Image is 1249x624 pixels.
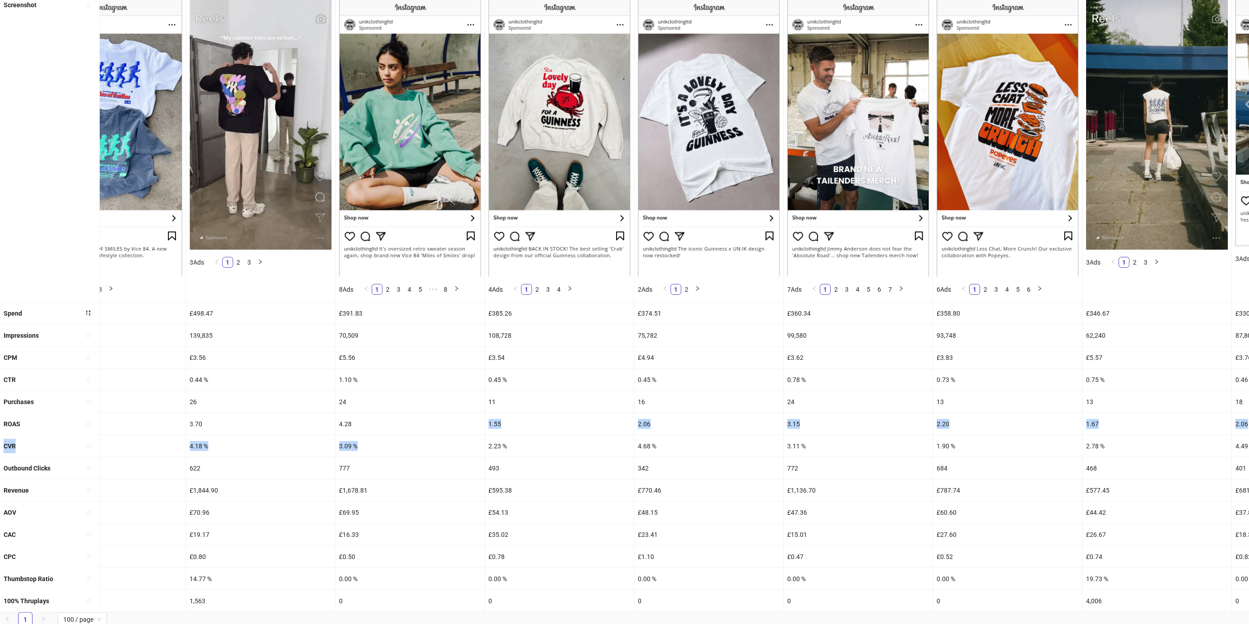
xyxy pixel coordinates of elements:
li: 2 [532,284,543,295]
div: 0.73 % [933,369,1082,391]
b: Outbound Clicks [4,465,51,472]
a: 2 [682,284,692,294]
li: 2 [233,257,244,268]
div: £69.95 [336,502,485,523]
div: 24 [336,391,485,413]
li: Next Page [255,257,266,268]
div: 0.00 % [37,568,186,590]
li: Next Page [1151,257,1162,268]
a: 2 [981,284,991,294]
button: right [1151,257,1162,268]
a: 3 [992,284,1002,294]
span: right [108,286,114,291]
b: Impressions [4,332,39,339]
span: 3 Ads [190,259,204,266]
div: £0.50 [336,546,485,568]
li: 1 [223,257,233,268]
span: sort-ascending [85,332,92,338]
li: 3 [842,284,853,295]
div: £3.56 [186,347,335,368]
a: 3 [394,284,404,294]
span: sort-ascending [85,531,92,538]
div: 4.28 [336,413,485,435]
a: 2 [1130,257,1140,267]
div: £35.02 [485,524,634,545]
a: 3 [245,257,255,267]
span: right [454,286,460,291]
li: 2 [383,284,394,295]
span: left [513,286,519,291]
div: £770.46 [635,480,784,501]
span: left [961,286,967,291]
b: Thumbstop Ratio [4,575,53,582]
span: left [214,259,220,265]
div: 3.11 % [784,435,933,457]
span: sort-descending [85,310,92,316]
a: 1 [372,284,382,294]
div: £19.17 [186,524,335,545]
span: sort-ascending [85,443,92,449]
div: 0 [336,590,485,612]
a: 3 [543,284,553,294]
div: 0.78 % [784,369,933,391]
li: 3 [95,284,106,295]
li: 4 [853,284,864,295]
span: left [364,286,369,291]
div: £346.67 [1083,303,1232,324]
div: £498.47 [186,303,335,324]
a: 6 [875,284,885,294]
div: 4,006 [1083,590,1232,612]
li: Previous Page [959,284,970,295]
div: £60.60 [933,502,1082,523]
b: CPM [4,354,17,361]
li: 8 [441,284,451,295]
div: £15.01 [784,524,933,545]
div: 2.04 [37,413,186,435]
div: 0 [635,590,784,612]
a: 1 [671,284,681,294]
li: 4 [554,284,565,295]
div: £0.74 [1083,546,1232,568]
button: left [511,284,521,295]
div: 14.77 % [186,568,335,590]
div: 3.15 [784,413,933,435]
li: 6 [1024,284,1035,295]
div: 11 [485,391,634,413]
div: 0.75 % [1083,369,1232,391]
div: 93,748 [933,325,1082,346]
span: 7 Ads [788,286,802,293]
div: 70,509 [336,325,485,346]
div: 26 [186,391,335,413]
div: £374.51 [635,303,784,324]
button: left [660,284,671,295]
div: 0.00 % [336,568,485,590]
li: 4 [404,284,415,295]
li: 3 [1141,257,1151,268]
div: 1.90 % [933,435,1082,457]
li: Next Page [106,284,116,295]
span: 6 Ads [937,286,952,293]
div: 1.73 % [37,435,186,457]
a: 3 [95,284,105,294]
div: £26.67 [1083,524,1232,545]
li: 2 [831,284,842,295]
a: 2 [383,284,393,294]
a: 5 [1013,284,1023,294]
li: Previous Page [1108,257,1119,268]
div: 0.45 % [635,369,784,391]
div: £3.83 [933,347,1082,368]
span: sort-ascending [85,398,92,405]
button: right [1035,284,1045,295]
div: £47.36 [784,502,933,523]
li: 3 [394,284,404,295]
div: 4.18 % [186,435,335,457]
span: right [1154,259,1160,265]
a: 1 [970,284,980,294]
li: 2 [980,284,991,295]
a: 6 [1024,284,1034,294]
span: sort-ascending [85,487,92,494]
div: £0.52 [933,546,1082,568]
li: 4 [1002,284,1013,295]
div: £3.62 [784,347,933,368]
li: 2 [1130,257,1141,268]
